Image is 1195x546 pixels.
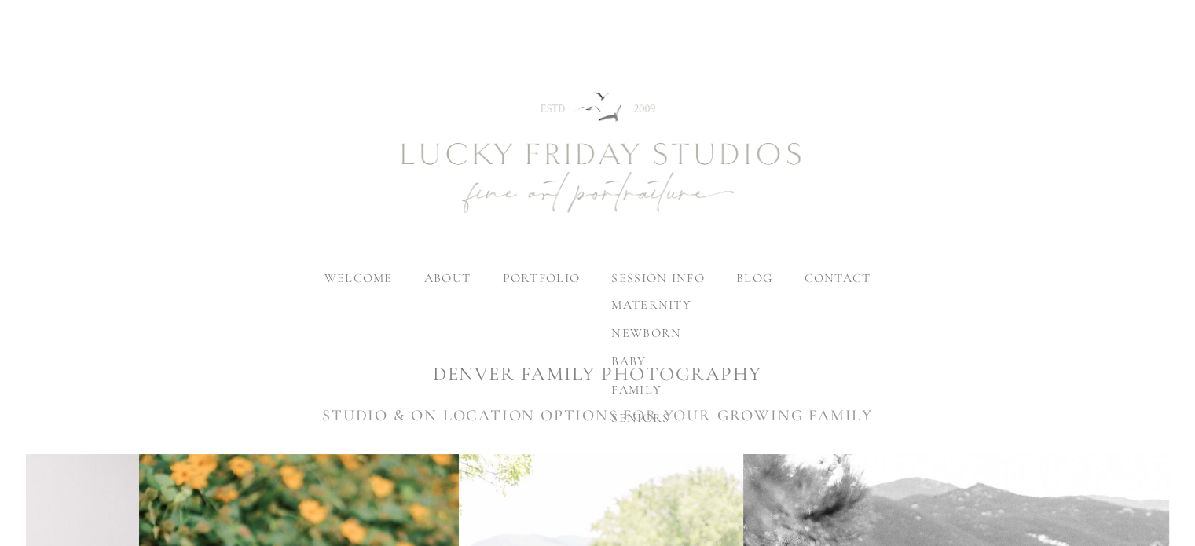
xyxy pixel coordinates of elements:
[26,404,1168,427] h3: STUDIO & ON LOCATION OPTIONS FOR YOUR GROWING FAMILY
[611,325,681,341] span: newborn
[599,404,704,432] a: seniors
[599,376,704,404] a: family
[324,270,393,286] a: welcome
[611,382,662,398] span: family
[611,354,646,369] span: baby
[611,297,691,313] span: maternity
[424,270,471,286] label: about
[503,270,581,286] label: portfolio
[611,270,704,286] label: session info
[315,36,881,272] img: Newborn Photography Denver | Lucky Friday Studios
[26,361,1168,388] h1: DENVER FAMILY PHOTOGRAPHY
[611,410,669,426] span: seniors
[599,291,704,319] a: maternity
[599,347,704,376] a: baby
[804,270,871,286] a: contact
[599,319,704,347] a: newborn
[736,270,772,286] a: blog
